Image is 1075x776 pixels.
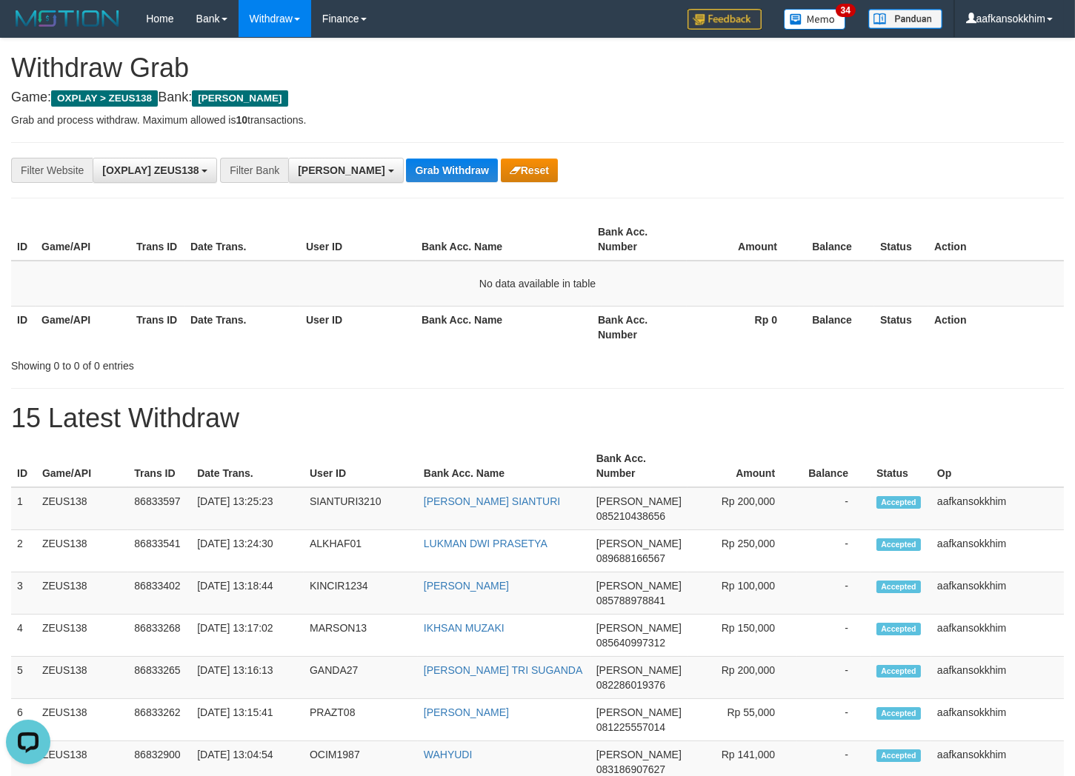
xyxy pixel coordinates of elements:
td: 86833265 [128,657,191,699]
th: Bank Acc. Name [418,445,590,487]
td: 86833268 [128,615,191,657]
a: [PERSON_NAME] [424,580,509,592]
th: Trans ID [128,445,191,487]
a: [PERSON_NAME] SIANTURI [424,495,560,507]
th: Rp 0 [687,306,799,348]
td: KINCIR1234 [304,572,418,615]
a: IKHSAN MUZAKI [424,622,505,634]
th: Bank Acc. Name [416,306,592,348]
th: Action [928,218,1064,261]
span: Accepted [876,581,921,593]
th: ID [11,306,36,348]
th: Action [928,306,1064,348]
th: Game/API [36,218,130,261]
td: PRAZT08 [304,699,418,741]
td: Rp 250,000 [688,530,797,572]
span: Copy 085788978841 to clipboard [596,595,665,606]
th: Status [871,445,931,487]
img: panduan.png [868,9,942,29]
th: User ID [300,306,416,348]
td: - [797,572,871,615]
th: Date Trans. [191,445,304,487]
th: ID [11,445,36,487]
th: Status [874,306,928,348]
div: Filter Bank [220,158,288,183]
a: [PERSON_NAME] TRI SUGANDA [424,664,582,676]
span: Accepted [876,749,921,762]
td: 86833262 [128,699,191,741]
span: [PERSON_NAME] [596,749,682,760]
td: [DATE] 13:24:30 [191,530,304,572]
th: ID [11,218,36,261]
th: User ID [300,218,416,261]
span: [PERSON_NAME] [192,90,287,107]
th: Amount [688,445,797,487]
td: ZEUS138 [36,487,128,530]
th: Game/API [36,445,128,487]
span: Accepted [876,538,921,551]
td: aafkansokkhim [931,699,1064,741]
td: [DATE] 13:15:41 [191,699,304,741]
span: Accepted [876,496,921,509]
span: [PERSON_NAME] [596,622,682,634]
h1: 15 Latest Withdraw [11,404,1064,433]
td: - [797,699,871,741]
th: Balance [799,306,874,348]
span: [OXPLAY] ZEUS138 [102,164,199,176]
td: Rp 150,000 [688,615,797,657]
td: [DATE] 13:17:02 [191,615,304,657]
span: [PERSON_NAME] [596,538,682,549]
span: [PERSON_NAME] [298,164,385,176]
td: aafkansokkhim [931,487,1064,530]
div: Filter Website [11,158,93,183]
td: - [797,615,871,657]
button: [PERSON_NAME] [288,158,403,183]
td: SIANTURI3210 [304,487,418,530]
td: 86833402 [128,572,191,615]
td: [DATE] 13:25:23 [191,487,304,530]
td: - [797,657,871,699]
td: [DATE] 13:16:13 [191,657,304,699]
td: 5 [11,657,36,699]
button: Open LiveChat chat widget [6,6,50,50]
a: WAHYUDI [424,749,473,760]
td: ZEUS138 [36,530,128,572]
td: - [797,530,871,572]
td: 1 [11,487,36,530]
td: Rp 200,000 [688,657,797,699]
th: Bank Acc. Number [592,306,687,348]
span: Copy 089688166567 to clipboard [596,552,665,564]
a: LUKMAN DWI PRASETYA [424,538,548,549]
span: 34 [836,4,856,17]
td: aafkansokkhim [931,615,1064,657]
th: Op [931,445,1064,487]
td: aafkansokkhim [931,657,1064,699]
span: [PERSON_NAME] [596,495,682,507]
td: aafkansokkhim [931,572,1064,615]
span: OXPLAY > ZEUS138 [51,90,158,107]
h4: Game: Bank: [11,90,1064,105]
th: Trans ID [130,218,184,261]
strong: 10 [236,114,247,126]
span: Copy 081225557014 to clipboard [596,721,665,733]
td: 3 [11,572,36,615]
td: [DATE] 13:18:44 [191,572,304,615]
span: Accepted [876,707,921,720]
span: Accepted [876,623,921,635]
td: 2 [11,530,36,572]
td: 86833597 [128,487,191,530]
td: 6 [11,699,36,741]
span: Copy 083186907627 to clipboard [596,763,665,775]
td: - [797,487,871,530]
th: Bank Acc. Name [416,218,592,261]
td: ZEUS138 [36,615,128,657]
span: Copy 085640997312 to clipboard [596,637,665,649]
td: No data available in table [11,261,1064,307]
th: Bank Acc. Number [592,218,687,261]
th: Trans ID [130,306,184,348]
button: Grab Withdraw [406,158,497,182]
td: ZEUS138 [36,572,128,615]
td: Rp 200,000 [688,487,797,530]
p: Grab and process withdraw. Maximum allowed is transactions. [11,113,1064,127]
th: Date Trans. [184,218,300,261]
